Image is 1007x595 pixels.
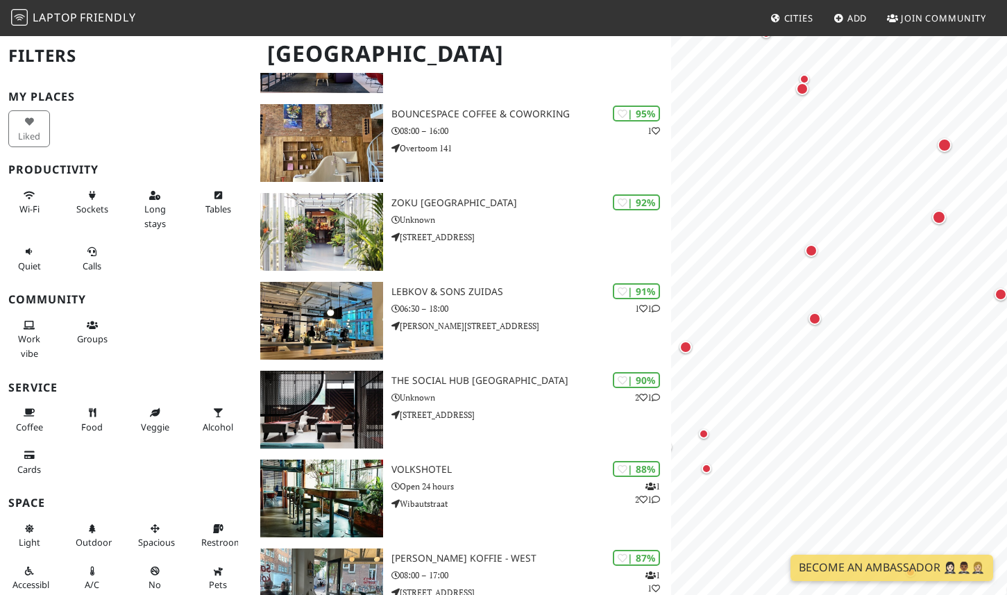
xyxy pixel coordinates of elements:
[391,464,671,476] h3: Volkshotel
[252,193,672,271] a: Zoku Amsterdam | 92% Zoku [GEOGRAPHIC_DATA] Unknown [STREET_ADDRESS]
[391,497,671,510] p: Wibautstraat
[765,6,819,31] a: Cities
[209,578,227,591] span: Pet friendly
[8,293,244,306] h3: Community
[391,286,671,298] h3: Lebkov & Sons Zuidas
[901,12,986,24] span: Join Community
[16,421,43,433] span: Coffee
[71,401,113,438] button: Food
[613,194,660,210] div: | 92%
[71,184,113,221] button: Sockets
[19,203,40,215] span: Stable Wi-Fi
[260,193,384,271] img: Zoku Amsterdam
[847,12,868,24] span: Add
[256,35,669,73] h1: [GEOGRAPHIC_DATA]
[71,517,113,554] button: Outdoor
[796,71,813,87] div: Map marker
[391,480,671,493] p: Open 24 hours
[260,460,384,537] img: Volkshotel
[391,319,671,333] p: [PERSON_NAME][STREET_ADDRESS]
[71,240,113,277] button: Calls
[252,104,672,182] a: BounceSpace Coffee & Coworking | 95% 1 BounceSpace Coffee & Coworking 08:00 – 16:00 Overtoom 141
[76,203,108,215] span: Power sockets
[8,90,244,103] h3: My Places
[790,555,993,581] a: Become an Ambassador 🤵🏻‍♀️🤵🏾‍♂️🤵🏼‍♀️
[252,282,672,360] a: Lebkov & Sons Zuidas | 91% 11 Lebkov & Sons Zuidas 06:30 – 18:00 [PERSON_NAME][STREET_ADDRESS]
[677,338,695,356] div: Map marker
[391,569,671,582] p: 08:00 – 17:00
[613,372,660,388] div: | 90%
[83,260,101,272] span: Video/audio calls
[201,536,242,548] span: Restroom
[635,480,660,506] p: 1 2 1
[11,9,28,26] img: LaptopFriendly
[19,536,40,548] span: Natural light
[613,106,660,121] div: | 95%
[85,578,99,591] span: Air conditioned
[391,231,671,244] p: [STREET_ADDRESS]
[8,240,50,277] button: Quiet
[197,401,239,438] button: Alcohol
[793,80,811,98] div: Map marker
[929,208,949,227] div: Map marker
[8,184,50,221] button: Wi-Fi
[18,333,40,359] span: People working
[391,408,671,421] p: [STREET_ADDRESS]
[784,12,813,24] span: Cities
[134,517,176,554] button: Spacious
[391,197,671,209] h3: Zoku [GEOGRAPHIC_DATA]
[17,463,41,476] span: Credit cards
[260,104,384,182] img: BounceSpace Coffee & Coworking
[144,203,166,229] span: Long stays
[8,517,50,554] button: Light
[134,401,176,438] button: Veggie
[391,302,671,315] p: 06:30 – 18:00
[8,381,244,394] h3: Service
[252,460,672,537] a: Volkshotel | 88% 121 Volkshotel Open 24 hours Wibautstraat
[758,25,775,42] div: Map marker
[391,391,671,404] p: Unknown
[260,371,384,449] img: The Social Hub Amsterdam City
[391,375,671,387] h3: The Social Hub [GEOGRAPHIC_DATA]
[77,333,108,345] span: Group tables
[698,460,715,477] div: Map marker
[391,124,671,137] p: 08:00 – 16:00
[76,536,112,548] span: Outdoor area
[33,10,78,25] span: Laptop
[80,10,135,25] span: Friendly
[18,260,41,272] span: Quiet
[203,421,233,433] span: Alcohol
[613,283,660,299] div: | 91%
[613,550,660,566] div: | 87%
[197,517,239,554] button: Restroom
[8,35,244,77] h2: Filters
[935,135,954,155] div: Map marker
[11,6,136,31] a: LaptopFriendly LaptopFriendly
[648,124,660,137] p: 1
[81,421,103,433] span: Food
[12,578,54,591] span: Accessible
[828,6,873,31] a: Add
[260,282,384,360] img: Lebkov & Sons Zuidas
[695,426,712,442] div: Map marker
[8,163,244,176] h3: Productivity
[391,553,671,564] h3: [PERSON_NAME] koffie - West
[391,142,671,155] p: Overtoom 141
[8,496,244,510] h3: Space
[134,184,176,235] button: Long stays
[138,536,175,548] span: Spacious
[205,203,231,215] span: Work-friendly tables
[8,401,50,438] button: Coffee
[635,302,660,315] p: 1 1
[8,314,50,364] button: Work vibe
[141,421,169,433] span: Veggie
[613,461,660,477] div: | 88%
[635,391,660,404] p: 2 1
[8,444,50,480] button: Cards
[391,213,671,226] p: Unknown
[645,569,660,595] p: 1 1
[802,242,820,260] div: Map marker
[391,108,671,120] h3: BounceSpace Coffee & Coworking
[252,371,672,449] a: The Social Hub Amsterdam City | 90% 21 The Social Hub [GEOGRAPHIC_DATA] Unknown [STREET_ADDRESS]
[881,6,992,31] a: Join Community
